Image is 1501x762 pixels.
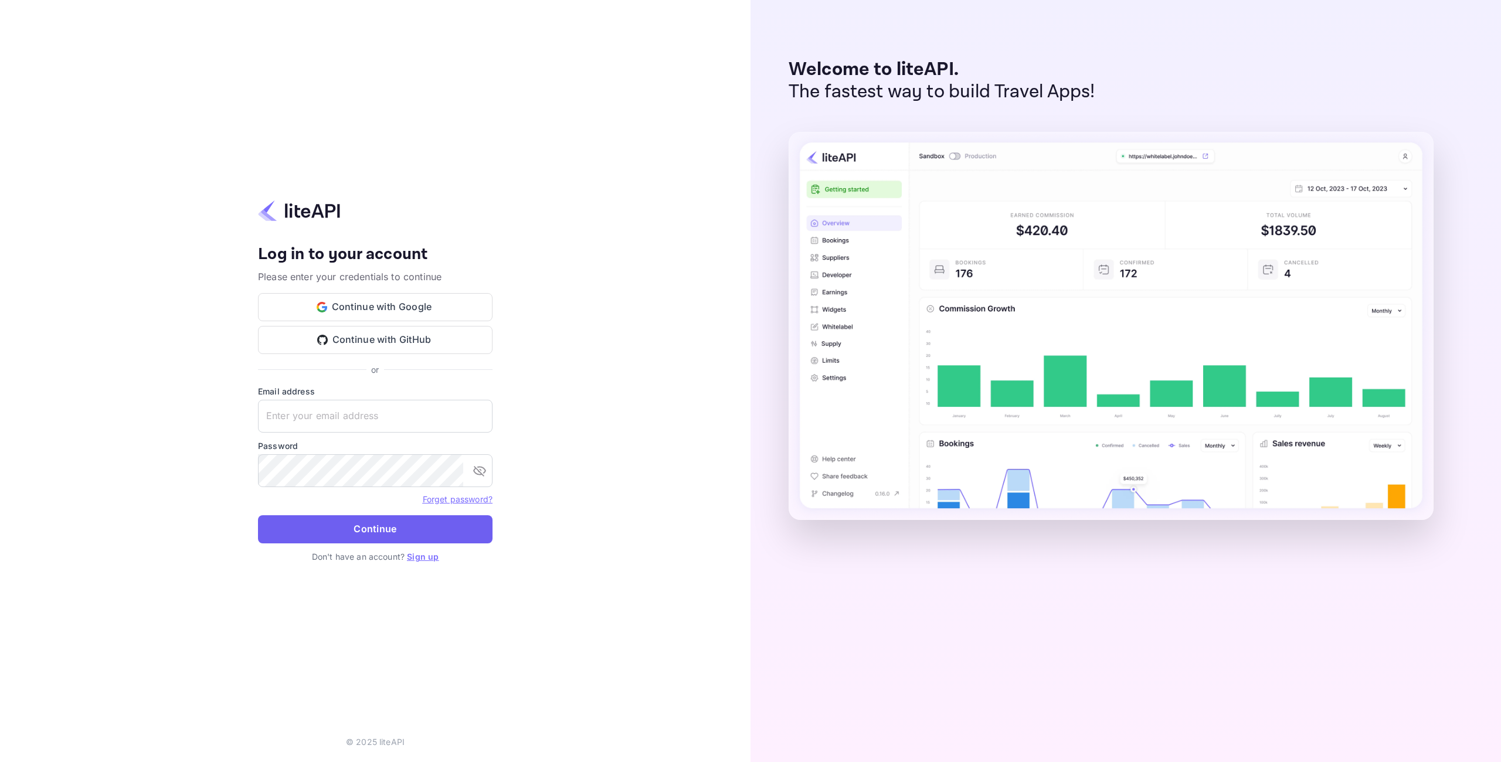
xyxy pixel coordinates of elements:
p: or [371,363,379,376]
p: © 2025 liteAPI [346,736,405,748]
p: Please enter your credentials to continue [258,270,493,284]
label: Email address [258,385,493,397]
a: Forget password? [423,493,493,505]
a: Sign up [407,552,439,562]
p: Welcome to liteAPI. [789,59,1095,81]
p: Don't have an account? [258,550,493,563]
button: toggle password visibility [468,459,491,482]
button: Continue [258,515,493,543]
img: liteapi [258,199,340,222]
a: Forget password? [423,494,493,504]
img: liteAPI Dashboard Preview [789,132,1434,520]
label: Password [258,440,493,452]
h4: Log in to your account [258,244,493,265]
button: Continue with GitHub [258,326,493,354]
p: The fastest way to build Travel Apps! [789,81,1095,103]
button: Continue with Google [258,293,493,321]
input: Enter your email address [258,400,493,433]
